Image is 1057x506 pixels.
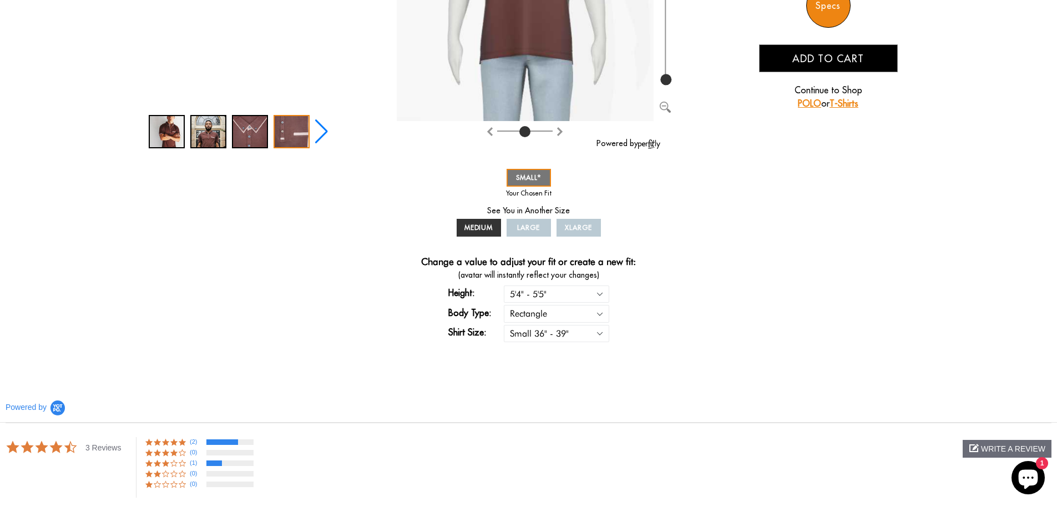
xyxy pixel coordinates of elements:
[1008,461,1048,497] inbox-online-store-chat: Shopify online store chat
[507,169,551,187] a: SMALL
[190,437,203,447] span: (2)
[232,115,268,148] div: 3 / 5
[314,119,329,144] div: Next slide
[555,127,564,136] img: Rotate counter clockwise
[596,138,660,148] a: Powered by
[660,102,671,113] img: Zoom out
[6,403,47,412] span: Powered by
[190,458,203,468] span: (1)
[981,444,1045,453] span: write a review
[557,219,601,237] a: XLARGE
[759,83,898,110] p: Continue to Shop or
[485,127,494,136] img: Rotate clockwise
[792,52,864,65] span: Add to cart
[457,219,501,237] a: MEDIUM
[638,139,660,149] img: perfitly-logo_73ae6c82-e2e3-4a36-81b1-9e913f6ac5a1.png
[565,223,592,232] span: XLARGE
[448,286,504,299] label: Height:
[149,115,185,148] div: 1 / 5
[485,124,494,137] button: Rotate clockwise
[421,256,636,269] h4: Change a value to adjust your fit or create a new fit:
[798,98,821,109] a: POLO
[85,440,122,453] span: 3 Reviews
[759,44,898,72] button: Add to cart
[516,173,542,182] span: SMALL
[448,325,504,339] label: Shirt Size:
[507,219,551,237] a: LARGE
[464,223,493,232] span: MEDIUM
[190,479,203,489] span: (0)
[517,223,540,232] span: LARGE
[448,306,504,319] label: Body Type:
[830,98,858,109] a: T-Shirts
[660,99,671,111] button: Zoom out
[963,440,1051,458] div: write a review
[555,124,564,137] button: Rotate counter clockwise
[190,469,203,478] span: (0)
[190,448,203,457] span: (0)
[397,269,660,281] span: (avatar will instantly reflect your changes)
[274,115,310,148] div: 4 / 5
[190,115,226,148] div: 2 / 5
